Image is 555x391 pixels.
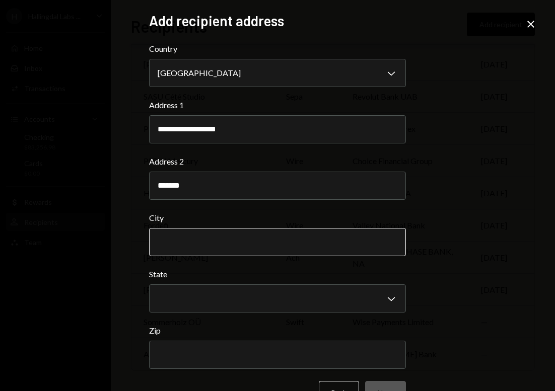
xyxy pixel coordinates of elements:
[149,268,406,280] label: State
[149,325,406,337] label: Zip
[149,155,406,168] label: Address 2
[149,284,406,312] button: State
[149,59,406,87] button: Country
[149,212,406,224] label: City
[149,43,406,55] label: Country
[149,99,406,111] label: Address 1
[149,11,406,31] h2: Add recipient address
